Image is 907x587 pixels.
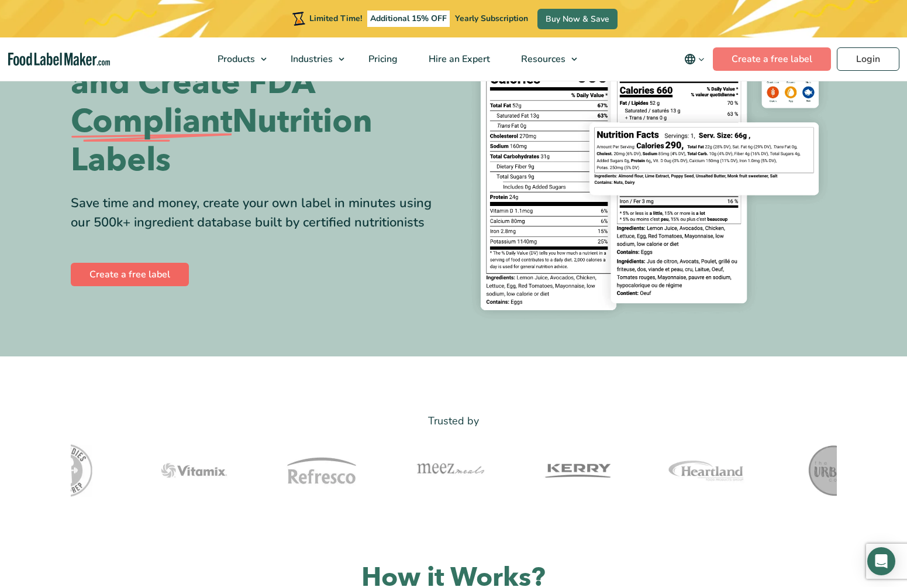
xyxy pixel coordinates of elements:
span: Limited Time! [309,13,362,24]
span: Yearly Subscription [455,13,528,24]
span: Pricing [365,53,399,66]
a: Buy Now & Save [537,9,618,29]
a: Products [202,37,273,81]
span: Compliant [71,102,232,141]
p: Trusted by [71,413,837,430]
a: Pricing [353,37,411,81]
a: Create a free label [71,263,189,286]
div: Open Intercom Messenger [867,547,895,575]
span: Products [214,53,256,66]
h1: Easily Analyze Recipes and Create FDA Nutrition Labels [71,25,445,180]
div: Save time and money, create your own label in minutes using our 500k+ ingredient database built b... [71,194,445,232]
a: Resources [506,37,583,81]
span: Industries [287,53,334,66]
a: Login [837,47,899,71]
span: Resources [518,53,567,66]
a: Create a free label [713,47,831,71]
a: Industries [275,37,350,81]
a: Hire an Expert [413,37,503,81]
span: Additional 15% OFF [367,11,450,27]
span: Hire an Expert [425,53,491,66]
